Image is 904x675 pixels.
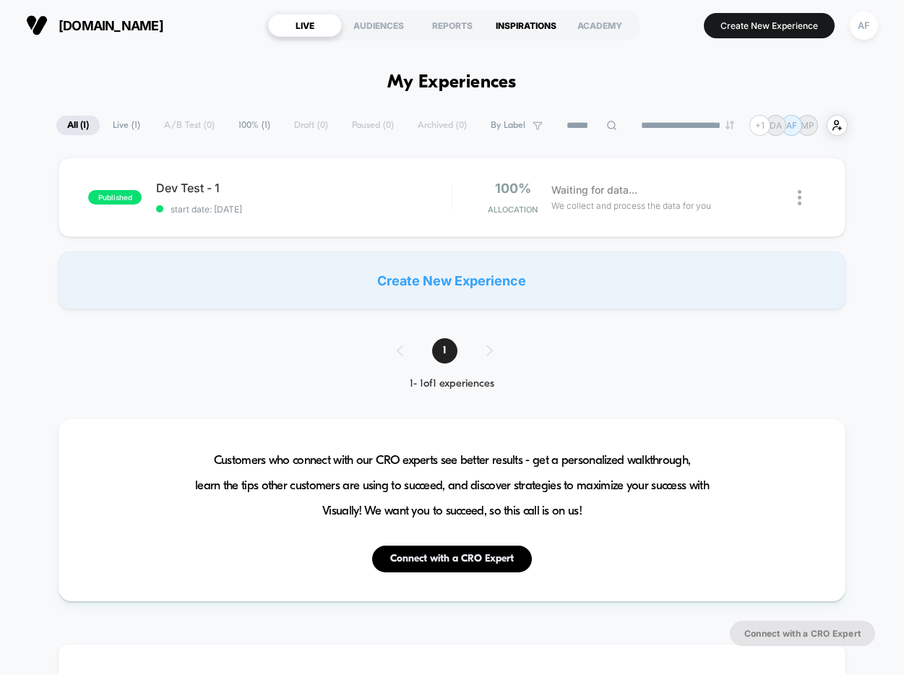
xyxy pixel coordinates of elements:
[7,229,30,252] button: Play, NEW DEMO 2025-VEED.mp4
[798,190,801,205] img: close
[59,18,163,33] span: [DOMAIN_NAME]
[551,199,711,212] span: We collect and process the data for you
[387,72,517,93] h1: My Experiences
[268,14,342,37] div: LIVE
[102,116,151,135] span: Live ( 1 )
[801,120,814,131] p: MP
[228,116,281,135] span: 100% ( 1 )
[489,14,563,37] div: INSPIRATIONS
[726,121,734,129] img: end
[59,251,845,309] div: Create New Experience
[770,120,782,131] p: DA
[850,12,878,40] div: AF
[26,14,48,36] img: Visually logo
[156,181,451,195] span: Dev Test - 1
[491,120,525,131] span: By Label
[342,14,416,37] div: AUDIENCES
[749,115,770,136] div: + 1
[195,448,709,524] span: Customers who connect with our CRO experts see better results - get a personalized walkthrough, l...
[213,113,248,147] button: Play, NEW DEMO 2025-VEED.mp4
[88,190,142,205] span: published
[730,621,875,646] button: Connect with a CRO Expert
[845,11,882,40] button: AF
[296,233,329,249] div: Current time
[372,546,532,572] button: Connect with a CRO Expert
[704,13,835,38] button: Create New Experience
[56,116,100,135] span: All ( 1 )
[11,210,453,223] input: Seek
[495,181,531,196] span: 100%
[382,378,522,390] div: 1 - 1 of 1 experiences
[357,234,400,248] input: Volume
[22,14,168,37] button: [DOMAIN_NAME]
[156,204,451,215] span: start date: [DATE]
[786,120,797,131] p: AF
[488,205,538,215] span: Allocation
[563,14,637,37] div: ACADEMY
[551,182,637,198] span: Waiting for data...
[432,338,457,364] span: 1
[416,14,489,37] div: REPORTS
